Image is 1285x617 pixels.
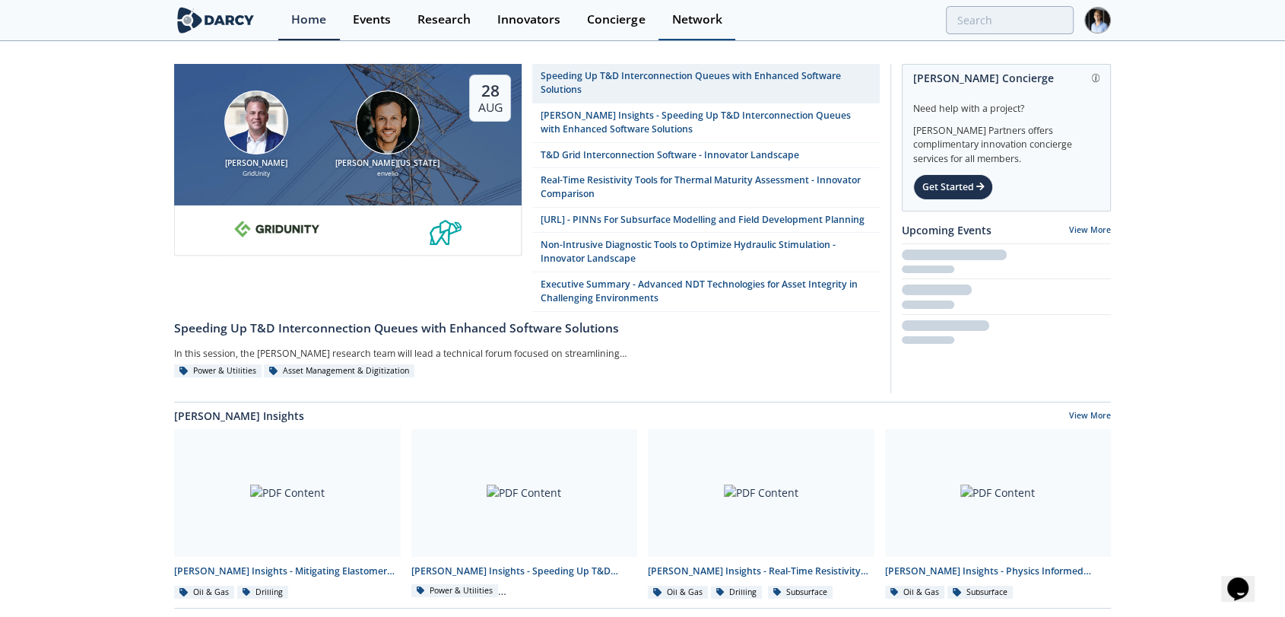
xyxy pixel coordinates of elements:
[532,143,880,168] a: T&D Grid Interconnection Software - Innovator Landscape
[174,364,262,378] div: Power & Utilities
[174,312,880,338] a: Speeding Up T&D Interconnection Queues with Enhanced Software Solutions
[1092,74,1100,82] img: information.svg
[532,208,880,233] a: [URL] - PINNs For Subsurface Modelling and Field Development Planning
[327,157,448,170] div: [PERSON_NAME][US_STATE]
[532,272,880,312] a: Executive Summary - Advanced NDT Technologies for Asset Integrity in Challenging Environments
[532,233,880,272] a: Non-Intrusive Diagnostic Tools to Optimize Hydraulic Stimulation - Innovator Landscape
[587,14,645,26] div: Concierge
[174,320,880,338] div: Speeding Up T&D Interconnection Queues with Enhanced Software Solutions
[902,222,992,238] a: Upcoming Events
[169,429,406,600] a: PDF Content [PERSON_NAME] Insights - Mitigating Elastomer Swelling Issue in Downhole Drilling Mud...
[913,116,1099,166] div: [PERSON_NAME] Partners offers complimentary innovation concierge services for all members.
[411,565,638,578] div: [PERSON_NAME] Insights - Speeding Up T&D Interconnection Queues with Enhanced Software Solutions
[174,343,685,364] div: In this session, the [PERSON_NAME] research team will lead a technical forum focused on streamlin...
[648,586,708,600] div: Oil & Gas
[224,91,288,154] img: Brian Fitzsimons
[406,429,643,600] a: PDF Content [PERSON_NAME] Insights - Speeding Up T&D Interconnection Queues with Enhanced Softwar...
[195,157,316,170] div: [PERSON_NAME]
[234,213,319,245] img: 10e008b0-193f-493d-a134-a0520e334597
[411,584,499,598] div: Power & Utilities
[648,565,874,578] div: [PERSON_NAME] Insights - Real-Time Resistivity Tools for Thermal Maturity Assessment in Unconvent...
[497,14,560,26] div: Innovators
[880,429,1117,600] a: PDF Content [PERSON_NAME] Insights - Physics Informed Neural Networks to Accelerate Subsurface Sc...
[1069,224,1111,235] a: View More
[327,169,448,179] div: envelio
[174,408,304,424] a: [PERSON_NAME] Insights
[237,586,289,600] div: Drilling
[532,168,880,208] a: Real-Time Resistivity Tools for Thermal Maturity Assessment - Innovator Comparison
[946,6,1074,34] input: Advanced Search
[913,91,1099,116] div: Need help with a project?
[1069,410,1111,424] a: View More
[353,14,391,26] div: Events
[478,100,503,116] div: Aug
[1221,556,1270,602] iframe: chat widget
[913,174,993,200] div: Get Started
[768,586,833,600] div: Subsurface
[417,14,471,26] div: Research
[478,81,503,100] div: 28
[174,64,522,312] a: Brian Fitzsimons [PERSON_NAME] GridUnity Luigi Montana [PERSON_NAME][US_STATE] envelio 28 Aug
[174,565,401,578] div: [PERSON_NAME] Insights - Mitigating Elastomer Swelling Issue in Downhole Drilling Mud Motors
[174,586,234,600] div: Oil & Gas
[532,64,880,103] a: Speeding Up T&D Interconnection Queues with Enhanced Software Solutions
[642,429,880,600] a: PDF Content [PERSON_NAME] Insights - Real-Time Resistivity Tools for Thermal Maturity Assessment ...
[174,7,257,33] img: logo-wide.svg
[291,14,326,26] div: Home
[264,364,414,378] div: Asset Management & Digitization
[671,14,722,26] div: Network
[195,169,316,179] div: GridUnity
[541,69,872,97] div: Speeding Up T&D Interconnection Queues with Enhanced Software Solutions
[430,213,462,245] img: 336b6de1-6040-4323-9c13-5718d9811639
[532,103,880,143] a: [PERSON_NAME] Insights - Speeding Up T&D Interconnection Queues with Enhanced Software Solutions
[711,586,763,600] div: Drilling
[885,586,945,600] div: Oil & Gas
[1084,7,1111,33] img: Profile
[913,65,1099,91] div: [PERSON_NAME] Concierge
[947,586,1013,600] div: Subsurface
[885,565,1112,578] div: [PERSON_NAME] Insights - Physics Informed Neural Networks to Accelerate Subsurface Scenario Analysis
[356,91,420,154] img: Luigi Montana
